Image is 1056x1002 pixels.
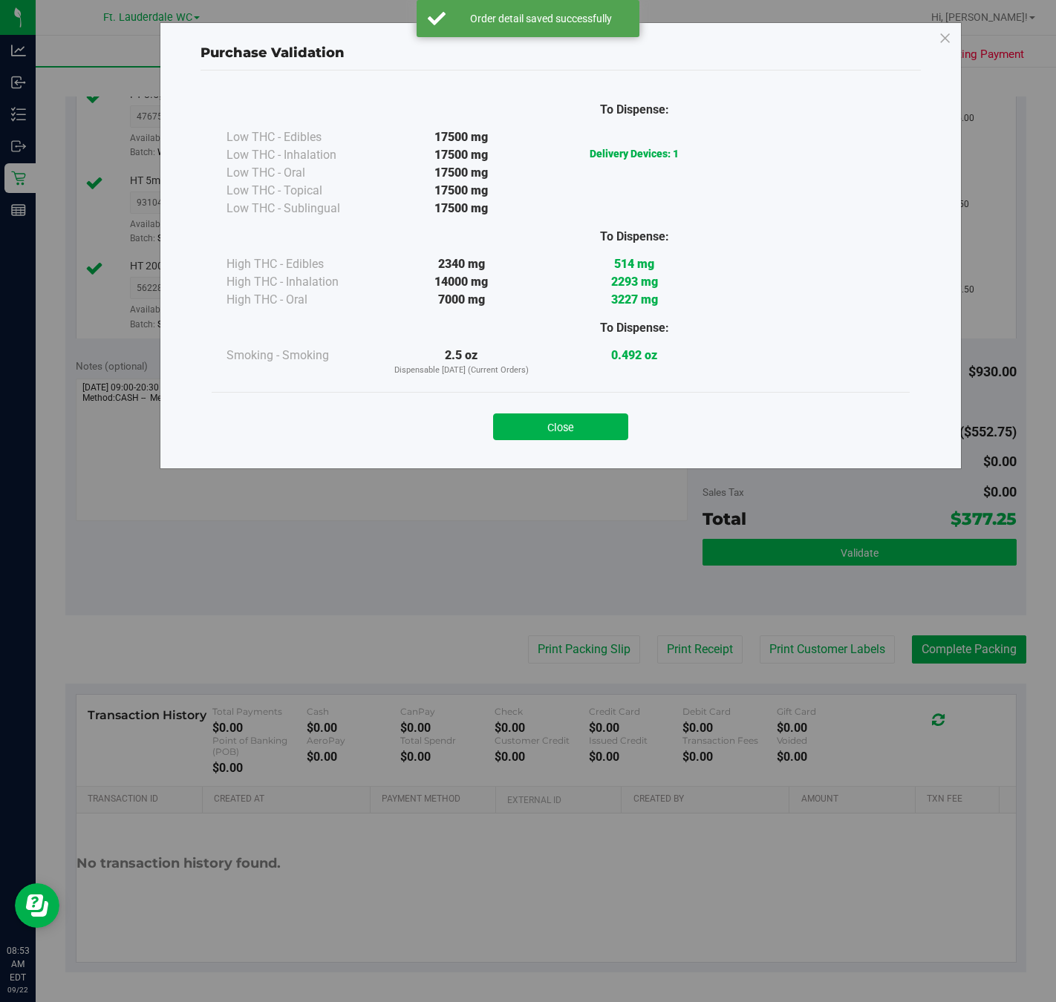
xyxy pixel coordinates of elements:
div: 17500 mg [375,200,548,217]
div: To Dispense: [548,101,721,119]
strong: 2293 mg [611,275,658,289]
strong: 3227 mg [611,292,658,307]
strong: 0.492 oz [611,348,657,362]
iframe: Resource center [15,883,59,928]
div: Low THC - Oral [226,164,375,182]
strong: 514 mg [614,257,654,271]
div: Low THC - Edibles [226,128,375,146]
div: 14000 mg [375,273,548,291]
div: 2340 mg [375,255,548,273]
div: High THC - Inhalation [226,273,375,291]
div: Order detail saved successfully [454,11,628,26]
div: High THC - Oral [226,291,375,309]
div: Low THC - Sublingual [226,200,375,217]
div: To Dispense: [548,319,721,337]
p: Dispensable [DATE] (Current Orders) [375,364,548,377]
div: Low THC - Inhalation [226,146,375,164]
span: Purchase Validation [201,45,345,61]
div: Smoking - Smoking [226,347,375,364]
div: 2.5 oz [375,347,548,377]
div: 17500 mg [375,146,548,164]
div: 17500 mg [375,182,548,200]
div: Low THC - Topical [226,182,375,200]
div: High THC - Edibles [226,255,375,273]
div: 17500 mg [375,128,548,146]
div: To Dispense: [548,228,721,246]
p: Delivery Devices: 1 [548,146,721,162]
div: 7000 mg [375,291,548,309]
div: 17500 mg [375,164,548,182]
button: Close [493,413,628,440]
